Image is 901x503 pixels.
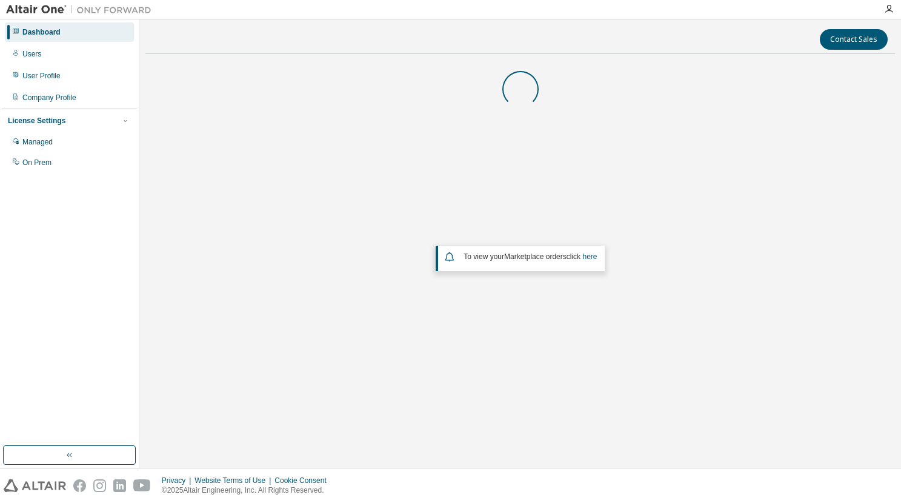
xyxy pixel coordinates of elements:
img: linkedin.svg [113,479,126,492]
div: License Settings [8,116,65,126]
div: Dashboard [22,27,61,37]
div: On Prem [22,158,52,167]
a: here [582,252,597,261]
img: instagram.svg [93,479,106,492]
em: Marketplace orders [504,252,567,261]
div: User Profile [22,71,61,81]
div: Website Terms of Use [194,476,274,485]
div: Managed [22,137,53,147]
img: facebook.svg [73,479,86,492]
img: Altair One [6,4,158,16]
img: youtube.svg [133,479,151,492]
div: Privacy [162,476,194,485]
p: © 2025 Altair Engineering, Inc. All Rights Reserved. [162,485,334,496]
span: To view your click [464,252,597,261]
img: altair_logo.svg [4,479,66,492]
div: Users [22,49,41,59]
button: Contact Sales [820,29,888,50]
div: Company Profile [22,93,76,103]
div: Cookie Consent [274,476,333,485]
